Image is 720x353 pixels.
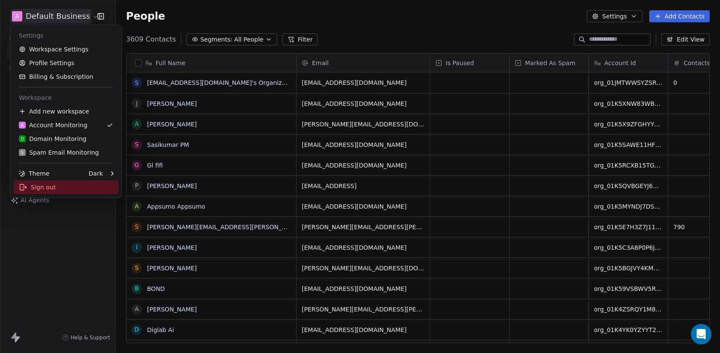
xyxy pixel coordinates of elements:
[14,42,118,56] a: Workspace Settings
[14,29,118,42] div: Settings
[14,105,118,118] div: Add new workspace
[19,148,99,157] div: Spam Email Monitoring
[21,122,24,129] span: A
[19,121,87,129] div: Account Monitoring
[19,135,87,143] div: Domain Monitoring
[21,150,24,156] span: S
[14,180,118,194] div: Sign out
[19,169,49,178] div: Theme
[21,136,24,142] span: D
[14,70,118,84] a: Billing & Subscription
[89,169,103,178] div: Dark
[14,56,118,70] a: Profile Settings
[14,91,118,105] div: Workspace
